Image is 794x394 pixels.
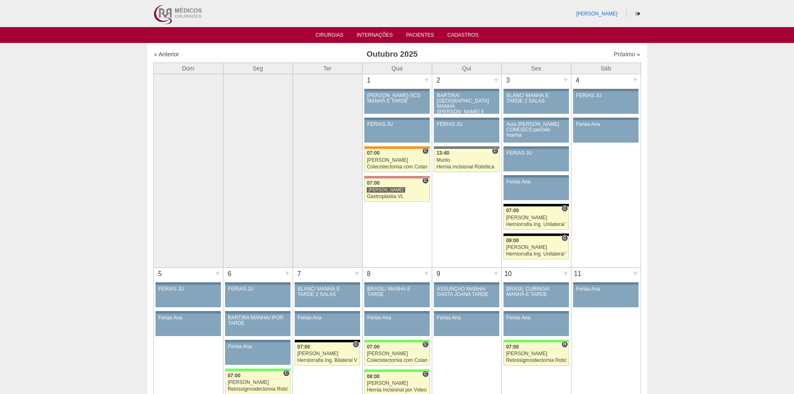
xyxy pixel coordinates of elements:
a: FERIAS JU [364,120,429,143]
a: C 13:40 Murilo Hernia incisional Robótica [434,149,499,172]
div: Key: Aviso [573,89,638,91]
div: Colecistectomia com Colangiografia VL [367,358,427,363]
div: Key: Aviso [503,146,569,149]
div: Key: Aviso [225,311,290,314]
div: 8 [363,268,376,280]
a: Ferias Ana [364,314,429,336]
div: 3 [502,74,515,87]
div: FERIAS JU [576,93,636,98]
a: FERIAS JU [155,285,220,307]
div: FERIAS JU [158,286,218,292]
th: Sáb [571,63,641,74]
div: Ferias Ana [228,344,288,349]
div: Key: Brasil [503,340,569,342]
a: Pacientes [406,32,434,40]
div: Key: Aviso [434,282,499,285]
div: FERIAS JU [367,122,427,127]
div: + [284,268,291,279]
div: Key: Aviso [225,340,290,342]
div: Retossigmoidectomia Robótica [506,358,566,363]
div: 6 [223,268,236,280]
div: Key: Aviso [364,118,429,120]
div: [PERSON_NAME] [297,351,358,356]
div: Key: Aviso [364,89,429,91]
a: Cirurgias [316,32,343,40]
div: Key: Aviso [503,89,569,91]
th: Qui [432,63,501,74]
div: Key: São Luiz - SCS [364,146,429,149]
div: [PERSON_NAME]-SCS MANHÃ E TARDE [367,93,427,104]
a: Ferias Ana [295,314,360,336]
div: + [423,268,430,279]
div: 1 [363,74,376,87]
div: Ferias Ana [367,315,427,321]
a: Ferias Ana [503,314,569,336]
div: Ferias Ana [506,179,566,185]
a: FERIAS JU [225,285,290,307]
span: 07:00 [506,208,519,213]
div: Key: Aviso [503,118,569,120]
span: Consultório [561,235,568,241]
a: C 09:00 [PERSON_NAME] Herniorrafia Ing. Unilateral VL [503,236,569,259]
div: Key: Santa Helena [364,176,429,178]
h3: Outubro 2025 [271,48,513,60]
a: Ferias Ana [225,342,290,365]
span: Consultório [422,341,428,348]
div: Key: Aviso [503,175,569,178]
div: Ferias Ana [576,122,636,127]
div: + [632,74,639,85]
span: Consultório [492,148,498,154]
div: 4 [571,74,584,87]
span: Consultório [422,371,428,377]
a: BRASIL/ MANHÃ E TARDE [364,285,429,307]
div: Key: Aviso [225,282,290,285]
a: FERIAS JU [573,91,638,114]
div: Herniorrafia Ing. Unilateral VL [506,222,566,227]
span: 07:00 [367,344,380,350]
a: « Anterior [154,51,179,58]
span: 07:00 [297,344,310,350]
a: ASSUNÇÃO MANHÃ/ SANTA JOANA TARDE [434,285,499,307]
span: 07:00 [506,344,519,350]
div: Key: Aviso [503,311,569,314]
span: Consultório [422,177,428,184]
div: Key: Brasil [364,369,429,372]
a: BRASIL CURINGA/ MANHÃ E TARDE [503,285,569,307]
div: Key: Aviso [434,118,499,120]
a: Ferias Ana [573,285,638,307]
div: Key: Aviso [434,311,499,314]
div: Aula [PERSON_NAME] COMUSCS período manha [506,122,566,138]
div: [PERSON_NAME] [367,351,427,356]
div: Hernia incisional Robótica [436,164,497,170]
div: Key: Aviso [434,89,499,91]
div: Key: Aviso [295,282,360,285]
div: 7 [293,268,306,280]
span: Consultório [422,148,428,154]
span: 13:40 [436,150,449,156]
div: Key: Aviso [503,282,569,285]
a: BLANC/ MANHÃ E TARDE 2 SALAS [503,91,569,114]
a: FERIAS JU [434,120,499,143]
div: Herniorrafia Ing. Bilateral VL [297,358,358,363]
div: [PERSON_NAME] [367,187,405,193]
div: BRASIL CURINGA/ MANHÃ E TARDE [506,286,566,297]
a: Cadastros [447,32,478,40]
div: Key: Aviso [364,311,429,314]
div: 5 [154,268,167,280]
div: BLANC/ MANHÃ E TARDE 2 SALAS [506,93,566,104]
span: Consultório [283,370,289,376]
div: Key: Blanc [503,204,569,206]
div: + [423,74,430,85]
a: H 07:00 [PERSON_NAME] Retossigmoidectomia Robótica [503,342,569,366]
div: BARTIRA MANHÃ/ IFOR TARDE [228,315,288,326]
a: Ferias Ana [573,120,638,143]
th: Sex [501,63,571,74]
div: BRASIL/ MANHÃ E TARDE [367,286,427,297]
a: Ferias Ana [434,314,499,336]
div: + [353,268,361,279]
a: Internações [357,32,393,40]
div: Key: Brasil [225,369,290,371]
span: 07:00 [367,150,380,156]
a: [PERSON_NAME]-SCS MANHÃ E TARDE [364,91,429,114]
div: Key: Aviso [155,311,220,314]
